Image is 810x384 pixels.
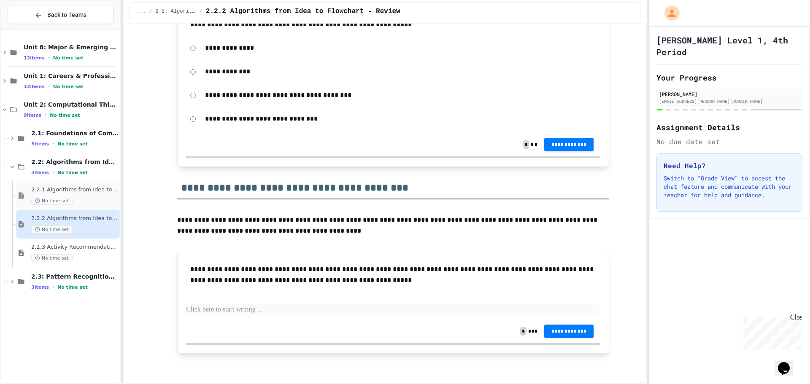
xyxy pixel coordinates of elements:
[656,3,682,23] div: My Account
[31,244,119,251] span: 2.2.3 Activity Recommendation Algorithm
[656,137,802,147] div: No due date set
[31,273,119,280] span: 2.3: Pattern Recognition & Decomposition
[740,314,802,349] iframe: chat widget
[24,101,119,108] span: Unit 2: Computational Thinking & Problem-Solving
[137,8,146,15] span: ...
[48,54,50,61] span: •
[53,84,84,89] span: No time set
[31,186,119,193] span: 2.2.1 Algorithms from Idea to Flowchart
[659,90,800,98] div: [PERSON_NAME]
[664,161,795,171] h3: Need Help?
[3,3,58,54] div: Chat with us now!Close
[48,83,50,90] span: •
[206,6,400,16] span: 2.2.2 Algorithms from Idea to Flowchart - Review
[656,121,802,133] h2: Assignment Details
[24,55,45,61] span: 12 items
[52,140,54,147] span: •
[31,215,119,222] span: 2.2.2 Algorithms from Idea to Flowchart - Review
[57,170,88,175] span: No time set
[8,6,113,24] button: Back to Teams
[24,113,41,118] span: 9 items
[31,254,73,262] span: No time set
[664,174,795,199] p: Switch to "Grade View" to access the chat feature and communicate with your teacher for help and ...
[656,72,802,83] h2: Your Progress
[31,129,119,137] span: 2.1: Foundations of Computational Thinking
[659,98,800,105] div: [EMAIL_ADDRESS][PERSON_NAME][DOMAIN_NAME]
[656,34,802,58] h1: [PERSON_NAME] Level 1, 4th Period
[31,170,49,175] span: 3 items
[45,112,46,118] span: •
[31,197,73,205] span: No time set
[31,226,73,234] span: No time set
[775,350,802,376] iframe: chat widget
[149,8,152,15] span: /
[31,285,49,290] span: 3 items
[31,141,49,147] span: 3 items
[24,84,45,89] span: 12 items
[53,55,84,61] span: No time set
[24,43,119,51] span: Unit 8: Major & Emerging Technologies
[50,113,80,118] span: No time set
[24,72,119,80] span: Unit 1: Careers & Professionalism
[57,285,88,290] span: No time set
[52,169,54,176] span: •
[52,284,54,290] span: •
[57,141,88,147] span: No time set
[156,8,196,15] span: 2.2: Algorithms from Idea to Flowchart
[200,8,202,15] span: /
[47,11,86,19] span: Back to Teams
[31,158,119,166] span: 2.2: Algorithms from Idea to Flowchart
